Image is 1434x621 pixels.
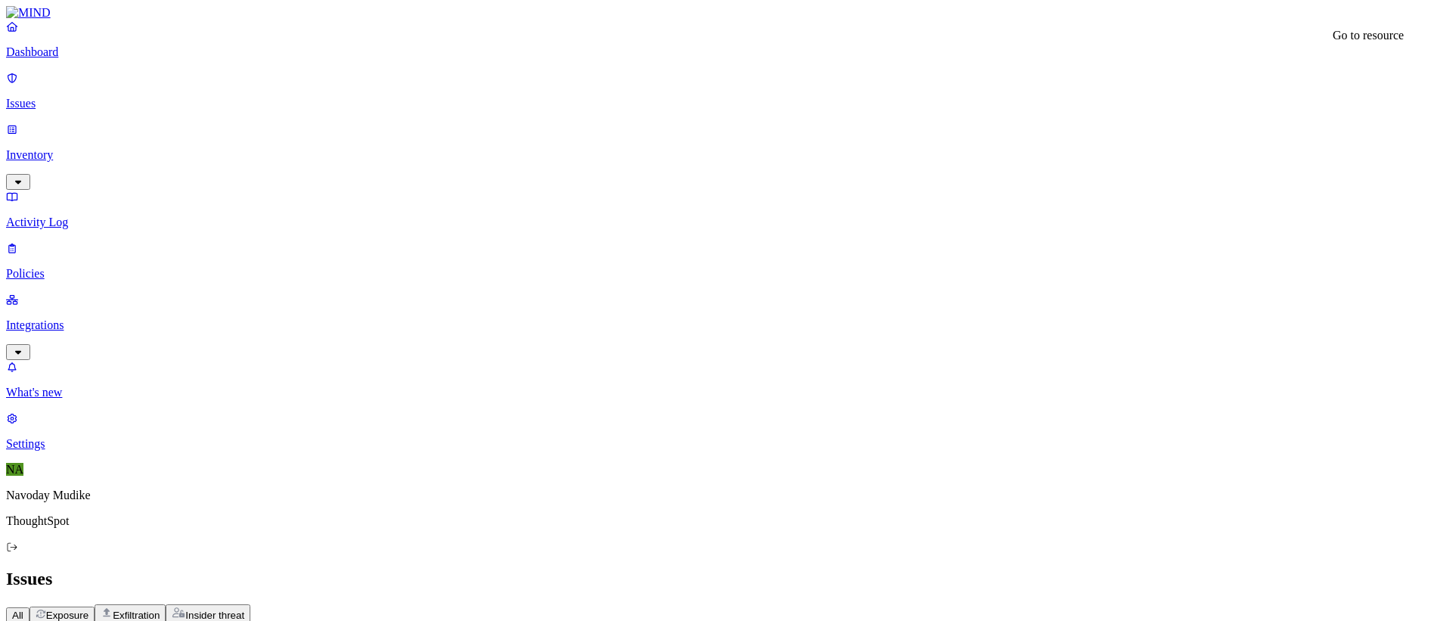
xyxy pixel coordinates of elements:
[46,610,88,621] span: Exposure
[113,610,160,621] span: Exfiltration
[6,216,1428,229] p: Activity Log
[6,318,1428,332] p: Integrations
[185,610,244,621] span: Insider threat
[6,386,1428,399] p: What's new
[6,463,23,476] span: NA
[6,514,1428,528] p: ThoughtSpot
[6,489,1428,502] p: Navoday Mudike
[6,6,51,20] img: MIND
[6,148,1428,162] p: Inventory
[6,569,1428,589] h2: Issues
[12,610,23,621] span: All
[6,437,1428,451] p: Settings
[6,45,1428,59] p: Dashboard
[6,267,1428,281] p: Policies
[6,97,1428,110] p: Issues
[1333,29,1404,42] div: Go to resource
